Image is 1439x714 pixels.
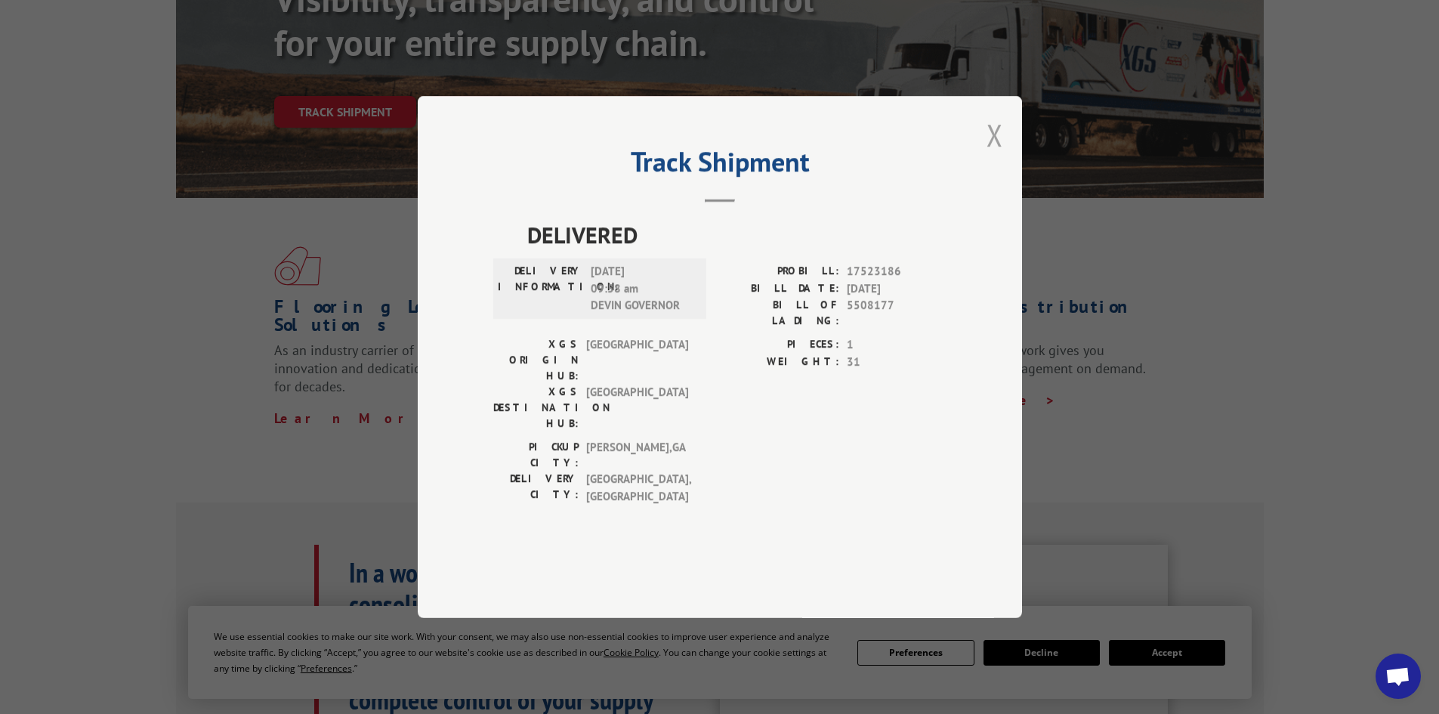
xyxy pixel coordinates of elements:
[493,471,579,505] label: DELIVERY CITY:
[493,336,579,384] label: XGS ORIGIN HUB:
[586,439,688,471] span: [PERSON_NAME] , GA
[847,263,946,280] span: 17523186
[720,336,839,354] label: PIECES:
[720,354,839,371] label: WEIGHT:
[527,218,946,252] span: DELIVERED
[586,384,688,431] span: [GEOGRAPHIC_DATA]
[1376,654,1421,699] div: Open chat
[493,384,579,431] label: XGS DESTINATION HUB:
[720,263,839,280] label: PROBILL:
[493,439,579,471] label: PICKUP CITY:
[847,297,946,329] span: 5508177
[987,115,1003,155] button: Close modal
[493,151,946,180] h2: Track Shipment
[498,263,583,314] label: DELIVERY INFORMATION:
[591,263,693,314] span: [DATE] 09:58 am DEVIN GOVERNOR
[847,336,946,354] span: 1
[586,336,688,384] span: [GEOGRAPHIC_DATA]
[720,297,839,329] label: BILL OF LADING:
[720,280,839,298] label: BILL DATE:
[847,354,946,371] span: 31
[847,280,946,298] span: [DATE]
[586,471,688,505] span: [GEOGRAPHIC_DATA] , [GEOGRAPHIC_DATA]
